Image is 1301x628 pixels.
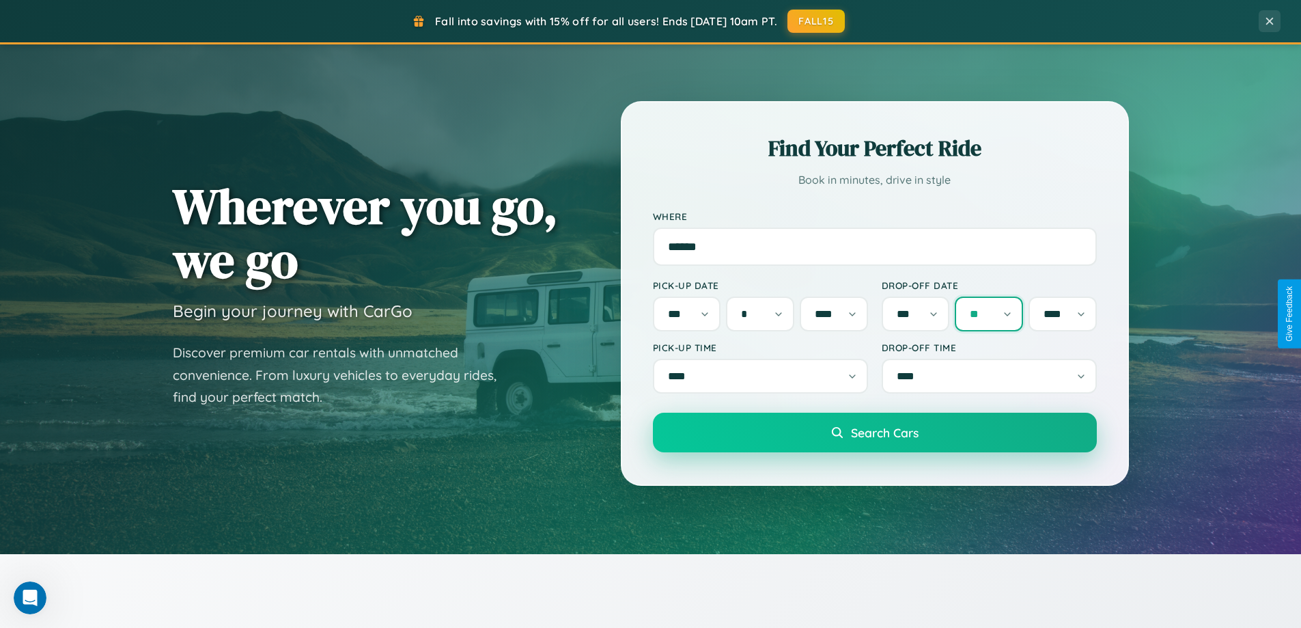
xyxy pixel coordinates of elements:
button: FALL15 [787,10,845,33]
p: Discover premium car rentals with unmatched convenience. From luxury vehicles to everyday rides, ... [173,342,514,409]
label: Drop-off Date [882,279,1097,291]
button: Search Cars [653,413,1097,452]
iframe: Intercom live chat [14,582,46,614]
label: Pick-up Time [653,342,868,353]
label: Drop-off Time [882,342,1097,353]
h3: Begin your journey with CarGo [173,301,412,321]
h2: Find Your Perfect Ride [653,133,1097,163]
div: Give Feedback [1285,286,1294,342]
p: Book in minutes, drive in style [653,170,1097,190]
span: Fall into savings with 15% off for all users! Ends [DATE] 10am PT. [435,14,777,28]
label: Where [653,210,1097,222]
label: Pick-up Date [653,279,868,291]
h1: Wherever you go, we go [173,179,558,287]
span: Search Cars [851,425,919,440]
